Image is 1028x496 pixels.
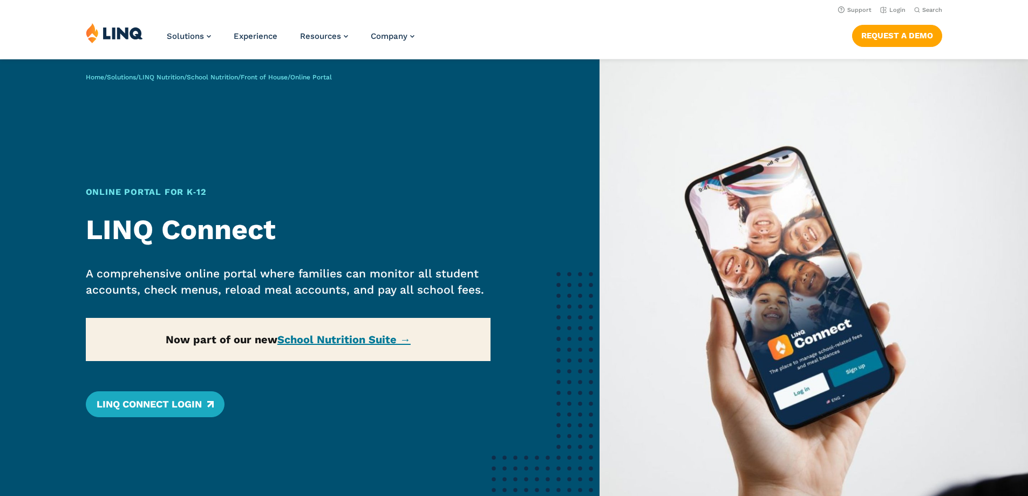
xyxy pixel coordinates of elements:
[86,23,143,43] img: LINQ | K‑12 Software
[234,31,277,41] a: Experience
[86,391,224,417] a: LINQ Connect Login
[86,73,332,81] span: / / / / /
[86,266,491,298] p: A comprehensive online portal where families can monitor all student accounts, check menus, reloa...
[290,73,332,81] span: Online Portal
[107,73,136,81] a: Solutions
[838,6,872,13] a: Support
[139,73,184,81] a: LINQ Nutrition
[922,6,942,13] span: Search
[167,31,204,41] span: Solutions
[86,73,104,81] a: Home
[371,31,407,41] span: Company
[277,333,411,346] a: School Nutrition Suite →
[86,186,491,199] h1: Online Portal for K‑12
[852,23,942,46] nav: Button Navigation
[300,31,341,41] span: Resources
[187,73,238,81] a: School Nutrition
[880,6,906,13] a: Login
[300,31,348,41] a: Resources
[167,31,211,41] a: Solutions
[371,31,414,41] a: Company
[852,25,942,46] a: Request a Demo
[167,23,414,58] nav: Primary Navigation
[86,213,276,246] strong: LINQ Connect
[241,73,288,81] a: Front of House
[166,333,411,346] strong: Now part of our new
[914,6,942,14] button: Open Search Bar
